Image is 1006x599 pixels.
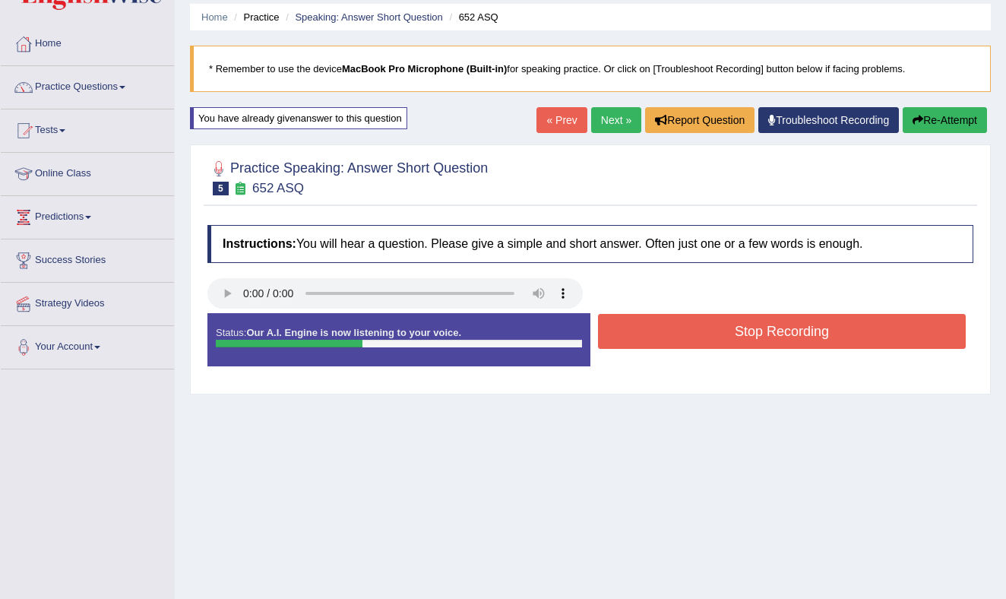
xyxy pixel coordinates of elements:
a: Home [201,11,228,23]
b: Instructions: [223,237,296,250]
a: Practice Questions [1,66,174,104]
h2: Practice Speaking: Answer Short Question [207,157,488,195]
a: Your Account [1,326,174,364]
li: 652 ASQ [445,10,498,24]
a: Predictions [1,196,174,234]
a: Speaking: Answer Short Question [295,11,442,23]
span: 5 [213,182,229,195]
button: Report Question [645,107,754,133]
a: Troubleshoot Recording [758,107,899,133]
h4: You will hear a question. Please give a simple and short answer. Often just one or a few words is... [207,225,973,263]
b: MacBook Pro Microphone (Built-in) [342,63,507,74]
li: Practice [230,10,279,24]
blockquote: * Remember to use the device for speaking practice. Or click on [Troubleshoot Recording] button b... [190,46,991,92]
a: Tests [1,109,174,147]
button: Stop Recording [598,314,966,349]
small: 652 ASQ [252,181,304,195]
a: Success Stories [1,239,174,277]
div: You have already given answer to this question [190,107,407,129]
a: Next » [591,107,641,133]
div: Status: [207,313,590,366]
a: Home [1,23,174,61]
a: Online Class [1,153,174,191]
button: Re-Attempt [903,107,987,133]
a: « Prev [536,107,587,133]
a: Strategy Videos [1,283,174,321]
small: Exam occurring question [233,182,248,196]
strong: Our A.I. Engine is now listening to your voice. [246,327,461,338]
